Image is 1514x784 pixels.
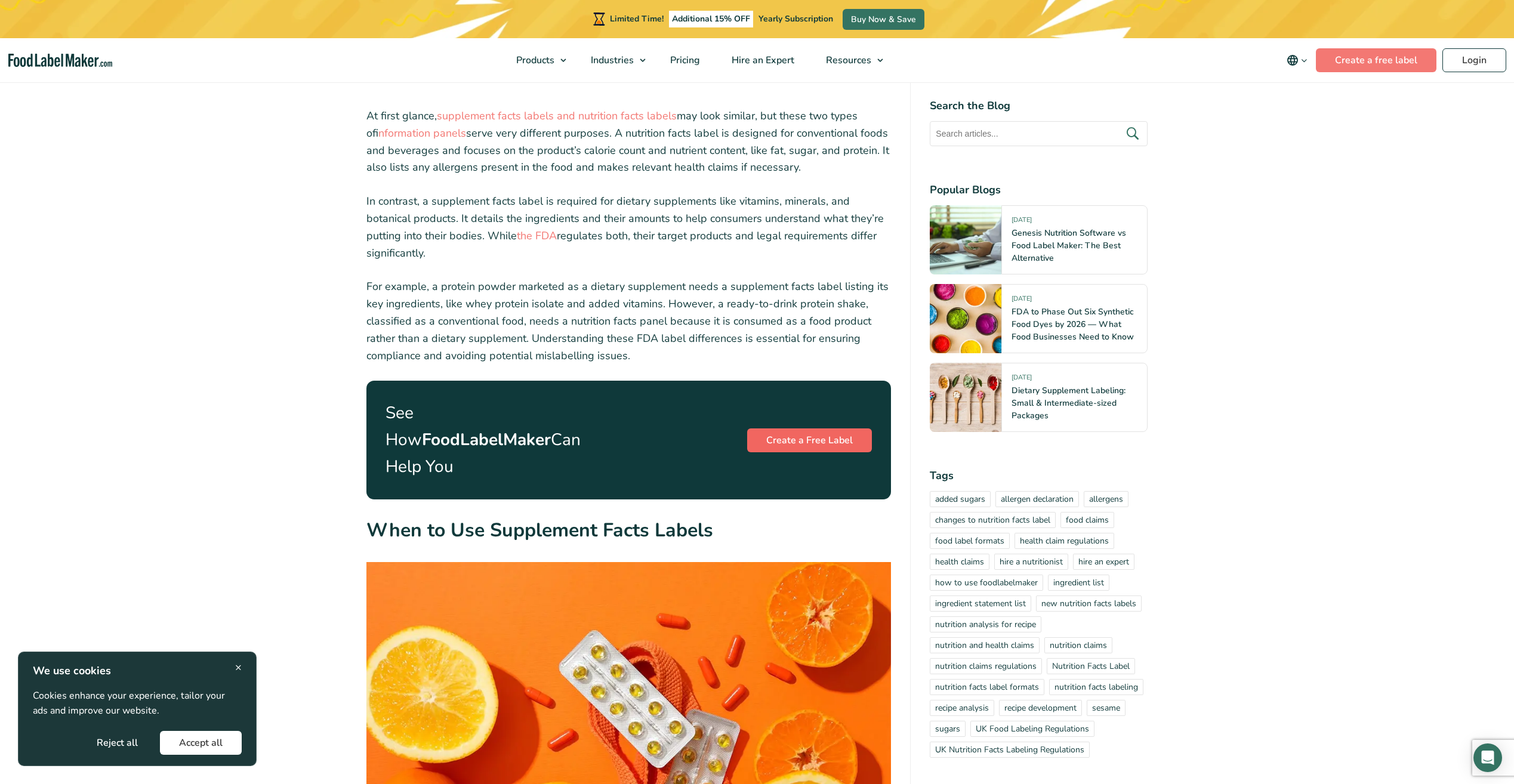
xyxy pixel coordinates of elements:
a: supplement facts labels and nutrition facts labels [437,109,677,123]
button: Accept all [160,731,242,755]
a: Nutrition Facts Label [1047,658,1135,674]
div: Open Intercom Messenger [1473,743,1502,772]
a: hire a nutritionist [994,554,1068,570]
span: [DATE] [1012,373,1032,387]
a: Create a Free Label [747,428,872,452]
a: recipe analysis [930,700,994,716]
a: nutrition claims regulations [930,658,1042,674]
a: nutrition and health claims [930,637,1040,653]
a: allergens [1084,491,1128,507]
a: sesame [1087,700,1126,716]
p: Cookies enhance your experience, tailor your ads and improve our website. [33,689,242,719]
a: UK Food Labeling Regulations [970,721,1094,737]
a: nutrition claims [1044,637,1112,653]
a: Pricing [655,38,713,82]
input: Search articles... [930,121,1148,146]
a: nutrition facts labeling [1049,679,1143,695]
span: Yearly Subscription [758,13,833,24]
strong: We use cookies [33,663,111,678]
h4: Tags [930,468,1148,484]
a: Buy Now & Save [843,9,924,30]
a: Create a free label [1316,48,1436,72]
a: Products [501,38,572,82]
a: ingredient list [1048,575,1109,591]
span: Industries [587,54,635,67]
span: Hire an Expert [728,54,795,67]
a: Genesis Nutrition Software vs Food Label Maker: The Best Alternative [1012,227,1126,264]
a: food label formats [930,533,1010,549]
span: [DATE] [1012,215,1032,229]
a: information panels [378,126,466,140]
p: In contrast, a supplement facts label is required for dietary supplements like vitamins, minerals... [366,193,892,261]
a: food claims [1060,512,1114,528]
a: added sugars [930,491,991,507]
a: Login [1442,48,1506,72]
span: × [235,659,242,675]
p: For example, a protein powder marketed as a dietary supplement needs a supplement facts label lis... [366,278,892,364]
h4: Popular Blogs [930,182,1148,198]
a: how to use foodlabelmaker [930,575,1043,591]
span: Additional 15% OFF [669,11,753,27]
a: Dietary Supplement Labeling: Small & Intermediate-sized Packages [1012,385,1126,421]
span: Products [513,54,556,67]
span: [DATE] [1012,294,1032,308]
strong: FoodLabelMaker [422,428,551,451]
a: recipe development [999,700,1082,716]
span: Limited Time! [610,13,664,24]
span: Pricing [667,54,701,67]
a: UK Nutrition Facts Labeling Regulations [930,742,1090,758]
p: See How Can Help You [386,400,593,480]
button: Reject all [78,731,157,755]
h4: Search the Blog [930,98,1148,114]
a: allergen declaration [995,491,1079,507]
a: the FDA [517,229,557,243]
a: new nutrition facts labels [1036,595,1142,612]
a: health claim regulations [1015,533,1114,549]
strong: When to Use Supplement Facts Labels [366,517,713,543]
a: health claims [930,554,989,570]
p: At first glance, may look similar, but these two types of serve very different purposes. A nutrit... [366,107,892,176]
a: nutrition facts label formats [930,679,1044,695]
a: Hire an Expert [716,38,807,82]
a: ingredient statement list [930,595,1031,612]
a: Industries [575,38,652,82]
a: FDA to Phase Out Six Synthetic Food Dyes by 2026 — What Food Businesses Need to Know [1012,306,1134,342]
a: Resources [810,38,889,82]
span: Resources [822,54,872,67]
a: changes to nutrition facts label [930,512,1056,528]
a: hire an expert [1073,554,1134,570]
a: nutrition analysis for recipe [930,616,1041,632]
a: sugars [930,721,966,737]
